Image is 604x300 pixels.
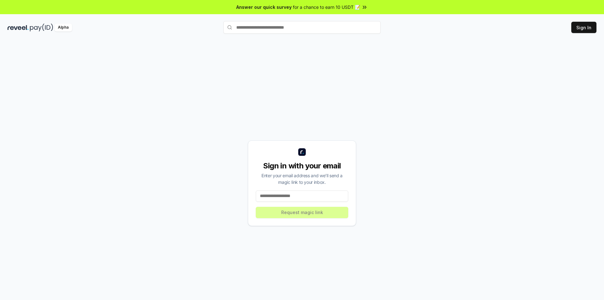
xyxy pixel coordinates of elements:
[30,24,53,31] img: pay_id
[293,4,360,10] span: for a chance to earn 10 USDT 📝
[571,22,596,33] button: Sign In
[236,4,292,10] span: Answer our quick survey
[256,161,348,171] div: Sign in with your email
[256,172,348,185] div: Enter your email address and we’ll send a magic link to your inbox.
[54,24,72,31] div: Alpha
[8,24,29,31] img: reveel_dark
[298,148,306,156] img: logo_small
